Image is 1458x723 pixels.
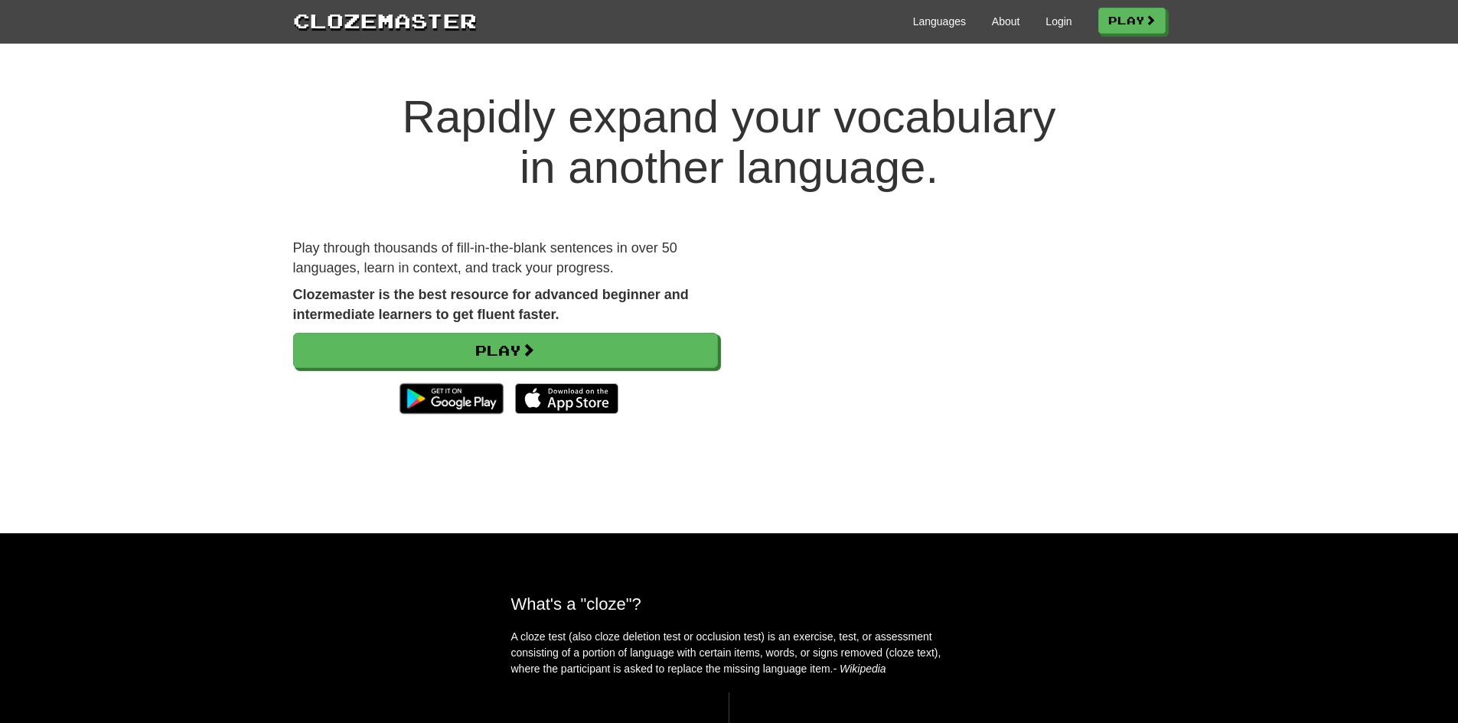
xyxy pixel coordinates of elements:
[1045,14,1071,29] a: Login
[293,333,718,368] a: Play
[511,594,948,614] h2: What's a "cloze"?
[1098,8,1166,34] a: Play
[515,383,618,414] img: Download_on_the_App_Store_Badge_US-UK_135x40-25178aeef6eb6b83b96f5f2d004eda3bffbb37122de64afbaef7...
[392,376,510,422] img: Get it on Google Play
[511,629,948,677] p: A cloze test (also cloze deletion test or occlusion test) is an exercise, test, or assessment con...
[293,6,477,34] a: Clozemaster
[913,14,966,29] a: Languages
[293,287,689,322] strong: Clozemaster is the best resource for advanced beginner and intermediate learners to get fluent fa...
[992,14,1020,29] a: About
[293,239,718,278] p: Play through thousands of fill-in-the-blank sentences in over 50 languages, learn in context, and...
[833,663,886,675] em: - Wikipedia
